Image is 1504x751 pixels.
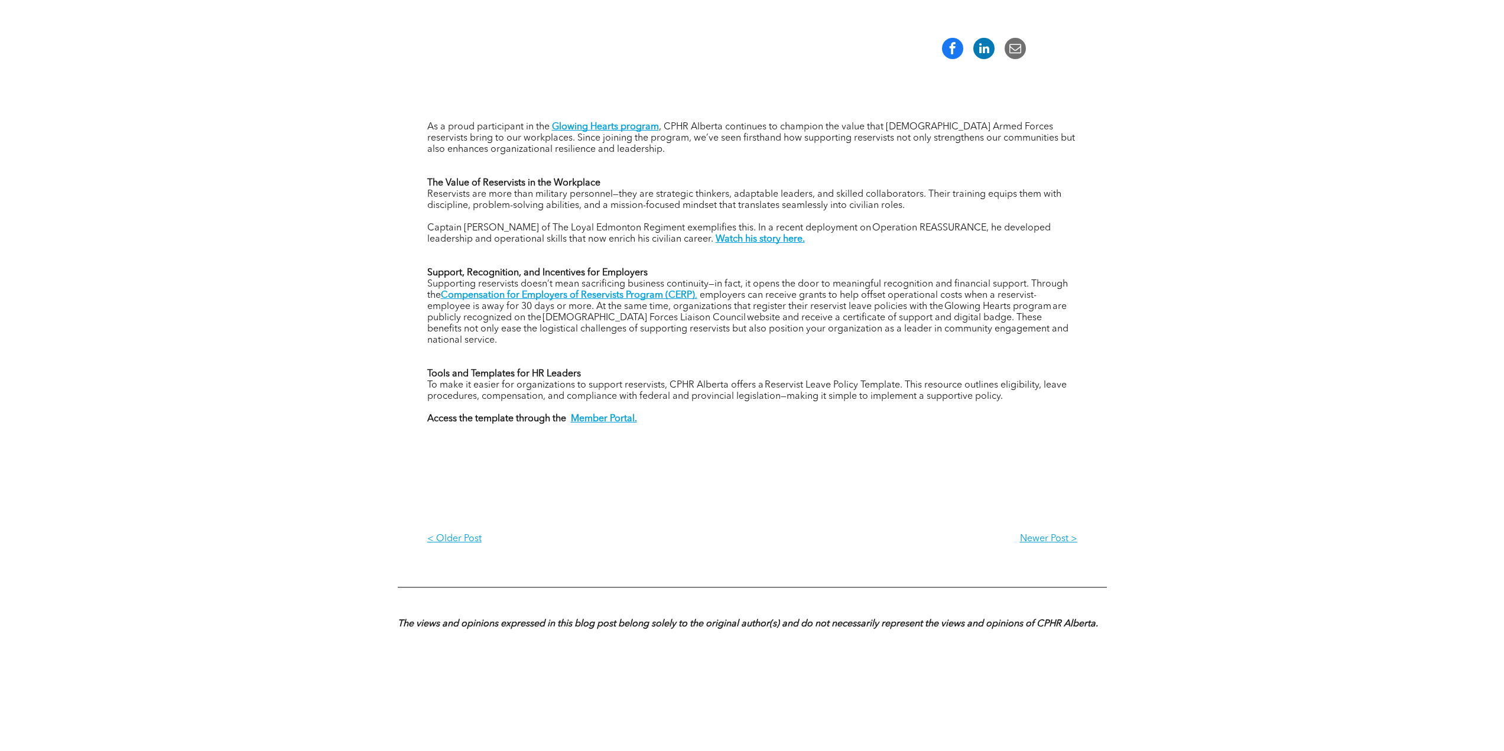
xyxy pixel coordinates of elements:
[427,534,752,545] p: < Older Post
[427,122,1075,154] span: , CPHR Alberta continues to champion the value that [DEMOGRAPHIC_DATA] Armed Forces reservists br...
[571,414,637,424] a: Member Portal.
[427,291,1068,345] span: employers can receive grants to help offset operational costs when a reservist-employee is away f...
[752,534,1077,545] p: Newer Post >
[427,524,752,554] a: < Older Post
[427,414,566,424] strong: Access the template through the
[552,122,659,132] a: Glowing Hearts program
[752,524,1077,554] a: Newer Post >
[427,268,648,278] strong: Support, Recognition, and Incentives for Employers
[427,369,581,379] strong: Tools and Templates for HR Leaders
[441,291,695,300] strong: Compensation for Employers of Reservists Program (CERP)
[441,291,697,300] a: Compensation for Employers of Reservists Program (CERP),
[427,223,1051,244] span: Captain [PERSON_NAME] of The Loyal Edmonton Regiment exemplifies this. In a recent deployment on ...
[427,279,1068,300] span: Supporting reservists doesn’t mean sacrificing business continuity—in fact, it opens the door to ...
[427,381,1067,401] span: To make it easier for organizations to support reservists, CPHR Alberta offers a Reservist Leave ...
[716,235,805,244] a: Watch his story here.
[427,122,550,132] span: As a proud participant in the
[398,619,1098,629] strong: The views and opinions expressed in this blog post belong solely to the original author(s) and do...
[427,190,1061,210] span: Reservists are more than military personnel—they are strategic thinkers, adaptable leaders, and s...
[427,178,600,188] strong: The Value of Reservists in the Workplace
